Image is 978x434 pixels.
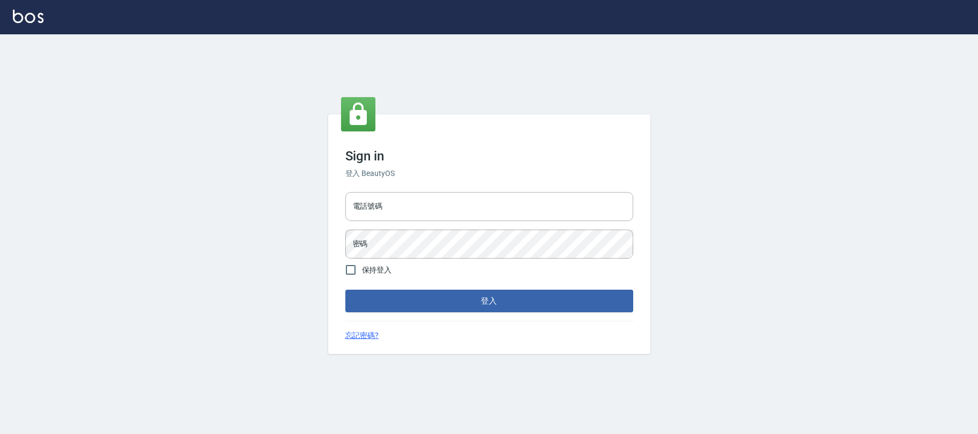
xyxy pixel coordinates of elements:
[13,10,44,23] img: Logo
[345,168,633,179] h6: 登入 BeautyOS
[362,264,392,276] span: 保持登入
[345,290,633,312] button: 登入
[345,149,633,164] h3: Sign in
[345,330,379,341] a: 忘記密碼?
